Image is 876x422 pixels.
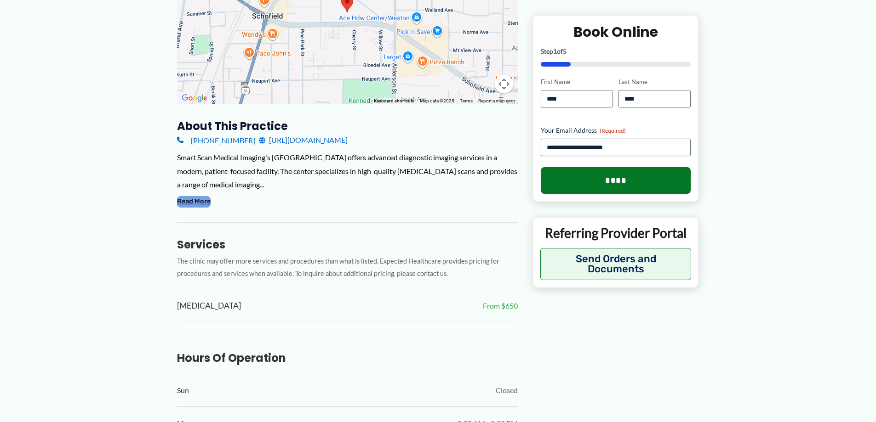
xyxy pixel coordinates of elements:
a: Open this area in Google Maps (opens a new window) [179,92,210,104]
span: Map data ©2025 [420,98,454,103]
h3: Hours of Operation [177,351,518,365]
label: First Name [541,78,613,86]
span: 1 [553,47,557,55]
span: Closed [496,383,518,397]
button: Keyboard shortcuts [374,98,414,104]
span: 5 [563,47,567,55]
a: [URL][DOMAIN_NAME] [259,133,348,147]
span: From $650 [483,299,518,313]
span: Sun [177,383,189,397]
p: Referring Provider Portal [540,225,692,241]
p: Step of [541,48,691,55]
h2: Book Online [541,23,691,41]
a: Report a map error [478,98,515,103]
h3: Services [177,237,518,252]
button: Read More [177,196,211,207]
span: (Required) [600,127,626,134]
label: Last Name [618,78,691,86]
span: [MEDICAL_DATA] [177,298,241,314]
div: Smart Scan Medical Imaging's [GEOGRAPHIC_DATA] offers advanced diagnostic imaging services in a m... [177,151,518,191]
button: Send Orders and Documents [540,248,692,280]
a: [PHONE_NUMBER] [177,133,255,147]
p: The clinic may offer more services and procedures than what is listed. Expected Healthcare provid... [177,255,518,280]
label: Your Email Address [541,126,691,135]
img: Google [179,92,210,104]
a: Terms (opens in new tab) [460,98,473,103]
h3: About this practice [177,119,518,133]
button: Map camera controls [495,75,513,93]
